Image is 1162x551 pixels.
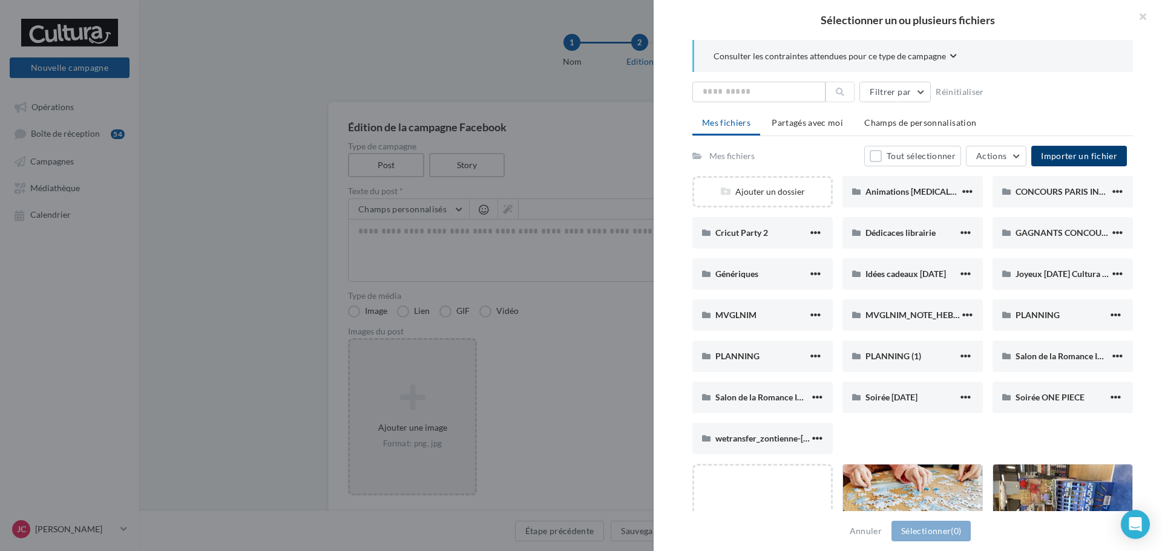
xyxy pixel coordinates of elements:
[772,117,843,128] span: Partagés avec moi
[1016,351,1119,361] span: Salon de la Romance INSTA
[1016,392,1085,402] span: Soirée ONE PIECE
[864,146,961,166] button: Tout sélectionner
[715,351,760,361] span: PLANNING
[865,269,946,279] span: Idées cadeaux [DATE]
[709,150,755,162] div: Mes fichiers
[715,310,757,320] span: MVGLNIM
[865,310,992,320] span: MVGLNIM_NOTE_HEBDO_S14-4
[931,85,989,99] button: Réinitialiser
[714,50,946,62] span: Consulter les contraintes attendues pour ce type de campagne
[714,50,957,65] button: Consulter les contraintes attendues pour ce type de campagne
[864,117,976,128] span: Champs de personnalisation
[1016,186,1114,197] span: CONCOURS PARIS INSTA
[865,351,921,361] span: PLANNING (1)
[966,146,1026,166] button: Actions
[715,392,819,402] span: Salon de la Romance INSTA
[976,151,1006,161] span: Actions
[673,15,1143,25] h2: Sélectionner un ou plusieurs fichiers
[1016,269,1121,279] span: Joyeux [DATE] Cultura 2024
[1031,146,1127,166] button: Importer un fichier
[1121,510,1150,539] div: Open Intercom Messenger
[845,524,887,538] button: Annuler
[694,186,831,198] div: Ajouter un dossier
[859,82,931,102] button: Filtrer par
[715,269,758,279] span: Génériques
[715,433,898,443] span: wetransfer_zontienne-[DATE]_2024-11-14_1437
[702,117,750,128] span: Mes fichiers
[865,227,936,238] span: Dédicaces librairie
[1016,310,1060,320] span: PLANNING
[865,392,917,402] span: Soirée [DATE]
[715,227,768,238] span: Cricut Party 2
[891,521,971,541] button: Sélectionner(0)
[1041,151,1117,161] span: Importer un fichier
[865,186,978,197] span: Animations [MEDICAL_DATA]
[951,526,961,536] span: (0)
